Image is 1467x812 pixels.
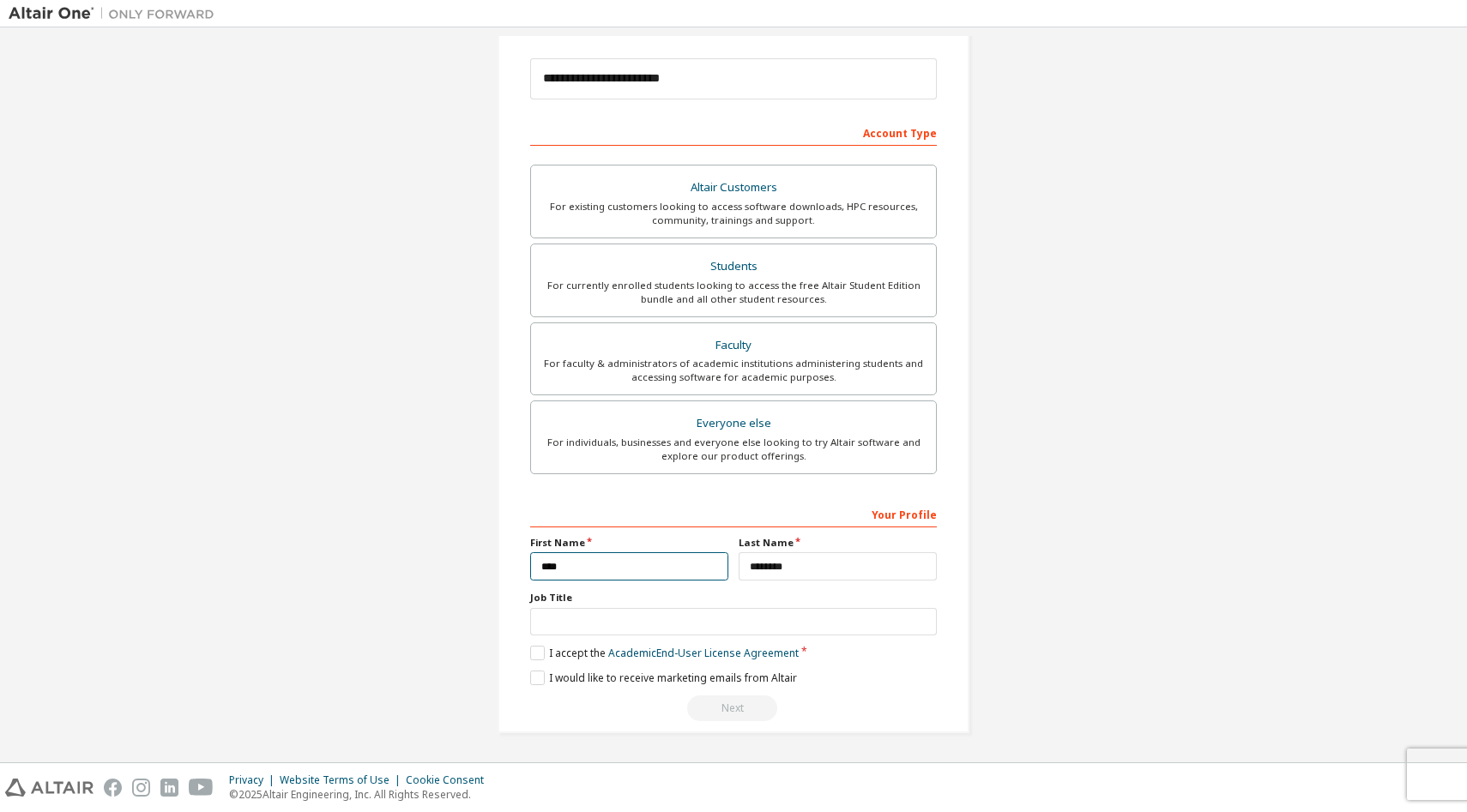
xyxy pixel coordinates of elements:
div: Students [541,255,926,279]
img: youtube.svg [189,779,214,797]
div: Your Profile [530,500,937,527]
img: facebook.svg [104,779,122,797]
img: altair_logo.svg [5,779,94,797]
div: Read and acccept EULA to continue [530,695,937,721]
img: Altair One [9,5,223,22]
a: Academic End-User License Agreement [608,646,799,660]
div: Faculty [541,334,926,358]
div: For faculty & administrators of academic institutions administering students and accessing softwa... [541,357,926,384]
div: Privacy [229,773,280,787]
div: Account Type [530,118,937,146]
p: © 2025 Altair Engineering, Inc. All Rights Reserved. [229,787,494,802]
div: Cookie Consent [406,773,494,787]
div: Altair Customers [541,176,926,200]
div: Everyone else [541,412,926,436]
img: linkedin.svg [160,779,178,797]
div: Website Terms of Use [280,773,406,787]
label: I accept the [530,646,799,660]
label: Job Title [530,591,937,604]
div: For individuals, businesses and everyone else looking to try Altair software and explore our prod... [541,436,926,463]
label: I would like to receive marketing emails from Altair [530,671,797,685]
label: Last Name [739,536,937,550]
img: instagram.svg [132,779,150,797]
div: For currently enrolled students looking to access the free Altair Student Edition bundle and all ... [541,279,926,306]
div: For existing customers looking to access software downloads, HPC resources, community, trainings ... [541,200,926,227]
label: First Name [530,536,728,550]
